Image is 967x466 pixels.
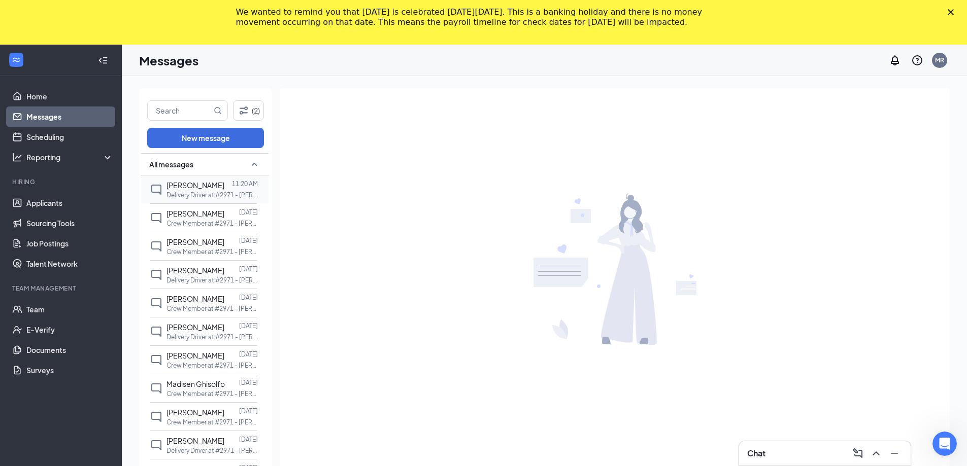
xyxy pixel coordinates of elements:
[166,322,224,332] span: [PERSON_NAME]
[166,361,258,370] p: Crew Member at #2971 - [PERSON_NAME]
[12,152,22,162] svg: Analysis
[26,233,113,254] a: Job Postings
[150,354,162,366] svg: ChatInactive
[26,213,113,233] a: Sourcing Tools
[238,104,250,117] svg: Filter
[26,319,113,340] a: E-Verify
[26,360,113,380] a: Surveys
[239,321,258,330] p: [DATE]
[166,379,225,388] span: Madisen Ghisolfo
[26,127,113,147] a: Scheduling
[149,159,193,169] span: All messages
[850,445,866,461] button: ComposeMessage
[166,266,224,275] span: [PERSON_NAME]
[870,447,882,459] svg: ChevronUp
[747,448,765,459] h3: Chat
[248,158,260,170] svg: SmallChevronUp
[147,128,264,148] button: New message
[150,184,162,196] svg: ChatInactive
[26,152,114,162] div: Reporting
[150,382,162,395] svg: ChatInactive
[239,236,258,245] p: [DATE]
[166,333,258,341] p: Delivery Driver at #2971 - [PERSON_NAME]
[232,180,258,188] p: 11:20 AM
[239,407,258,415] p: [DATE]
[239,350,258,359] p: [DATE]
[139,52,198,69] h1: Messages
[233,100,264,121] button: Filter (2)
[236,7,715,27] div: We wanted to remind you that [DATE] is celebrated [DATE][DATE]. This is a banking holiday and the...
[166,247,258,256] p: Crew Member at #2971 - [PERSON_NAME]
[868,445,884,461] button: ChevronUp
[166,351,224,360] span: [PERSON_NAME]
[239,293,258,302] p: [DATE]
[239,435,258,444] p: [DATE]
[166,389,258,398] p: Crew Member at #2971 - [PERSON_NAME]
[166,191,258,199] p: Delivery Driver at #2971 - [PERSON_NAME]
[932,432,957,456] iframe: Intercom live chat
[166,304,258,313] p: Crew Member at #2971 - [PERSON_NAME]
[26,193,113,213] a: Applicants
[26,86,113,106] a: Home
[150,326,162,338] svg: ChatInactive
[889,54,901,66] svg: Notifications
[888,447,901,459] svg: Minimize
[166,294,224,303] span: [PERSON_NAME]
[150,411,162,423] svg: ChatInactive
[98,55,108,65] svg: Collapse
[886,445,903,461] button: Minimize
[166,276,258,284] p: Delivery Driver at #2971 - [PERSON_NAME]
[911,54,923,66] svg: QuestionInfo
[166,446,258,455] p: Delivery Driver at #2971 - [PERSON_NAME]
[26,340,113,360] a: Documents
[935,56,944,64] div: MR
[239,208,258,217] p: [DATE]
[166,219,258,228] p: Crew Member at #2971 - [PERSON_NAME]
[150,212,162,224] svg: ChatInactive
[166,209,224,218] span: [PERSON_NAME]
[26,254,113,274] a: Talent Network
[26,299,113,319] a: Team
[166,418,258,426] p: Crew Member at #2971 - [PERSON_NAME]
[239,378,258,387] p: [DATE]
[150,297,162,309] svg: ChatInactive
[852,447,864,459] svg: ComposeMessage
[150,269,162,281] svg: ChatInactive
[166,181,224,190] span: [PERSON_NAME]
[214,106,222,115] svg: MagnifyingGlass
[12,177,111,186] div: Hiring
[239,265,258,273] p: [DATE]
[166,237,224,246] span: [PERSON_NAME]
[166,436,224,445] span: [PERSON_NAME]
[12,284,111,293] div: Team Management
[148,101,212,120] input: Search
[11,55,21,65] svg: WorkstreamLogo
[150,240,162,253] svg: ChatInactive
[166,408,224,417] span: [PERSON_NAME]
[150,439,162,451] svg: ChatInactive
[26,106,113,127] a: Messages
[948,9,958,15] div: Close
